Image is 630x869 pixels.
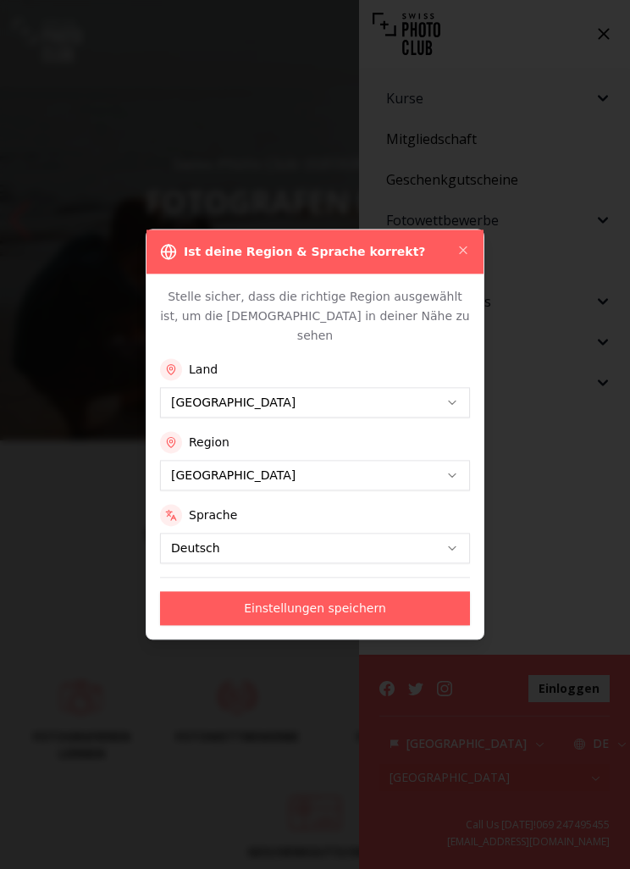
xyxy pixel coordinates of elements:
label: Sprache [189,507,237,524]
label: Land [189,362,218,379]
p: Stelle sicher, dass die richtige Region ausgewählt ist, um die [DEMOGRAPHIC_DATA] in deiner Nähe ... [160,287,470,345]
button: Einstellungen speichern [160,592,470,626]
label: Region [189,434,229,451]
h3: Ist deine Region & Sprache korrekt? [184,243,425,260]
